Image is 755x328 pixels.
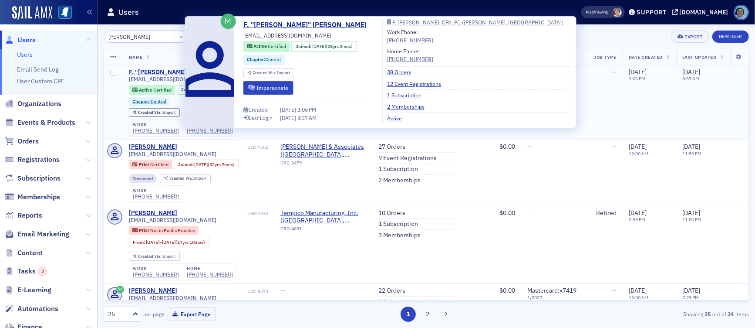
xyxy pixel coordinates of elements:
[133,127,179,134] div: [PHONE_NUMBER]
[682,75,699,82] time: 8:37 AM
[672,9,731,15] button: [DOMAIN_NAME]
[169,176,207,181] div: Import
[280,114,297,121] span: [DATE]
[194,161,208,167] span: [DATE]
[129,295,217,301] span: [EMAIL_ADDRESS][DOMAIN_NAME]
[138,253,162,259] span: Created Via :
[146,239,205,245] div: – (17yrs 10mos)
[387,36,433,44] a: [PHONE_NUMBER]
[243,81,293,95] button: Impersonate
[280,226,366,235] div: ORG-4691
[178,162,195,167] span: Joined :
[682,287,700,294] span: [DATE]
[253,43,268,49] span: Active
[378,154,437,162] a: 9 Event Registrations
[17,51,33,58] a: Users
[243,31,331,39] span: [EMAIL_ADDRESS][DOMAIN_NAME]
[253,71,290,75] div: Import
[586,9,594,15] div: Also
[712,31,749,43] a: New User
[17,65,58,73] a: Email Send Log
[268,43,286,49] span: Certified
[280,160,366,169] div: ORG-2479
[5,304,58,314] a: Automations
[17,248,43,258] span: Content
[17,211,42,220] span: Reports
[17,77,64,85] a: User Custom CPE
[150,161,169,167] span: Certified
[527,209,532,217] span: —
[378,220,418,228] a: 1 Subscription
[17,118,75,127] span: Events & Products
[12,6,52,20] a: SailAMX
[248,108,268,112] div: Created
[17,99,61,109] span: Organizations
[243,55,285,65] div: Chapter:
[138,109,162,115] span: Created Via :
[280,209,366,225] a: Tempico Manufacturing, Inc. ([GEOGRAPHIC_DATA], [GEOGRAPHIC_DATA])
[153,87,172,93] span: Certified
[17,285,51,295] span: E-Learning
[280,209,366,225] span: Tempico Manufacturing, Inc. (Hammond, LA)
[17,229,69,239] span: Email Marketing
[671,31,709,43] button: Export
[280,143,366,158] a: [PERSON_NAME] & Associates ([GEOGRAPHIC_DATA], [GEOGRAPHIC_DATA])
[682,68,700,76] span: [DATE]
[5,174,61,183] a: Subscriptions
[387,47,433,63] div: Home Phone:
[5,137,39,146] a: Orders
[682,150,701,157] time: 11:50 PM
[129,209,177,217] a: [PERSON_NAME]
[629,287,647,294] span: [DATE]
[5,211,42,220] a: Reports
[243,68,294,78] div: Created Via: Import
[139,87,153,93] span: Active
[247,56,266,62] span: Chapter :
[612,287,617,294] span: —
[104,31,187,43] input: Search…
[133,193,179,200] a: [PHONE_NUMBER]
[249,116,273,120] div: Last Login
[312,43,326,49] span: [DATE]
[5,229,69,239] a: Email Marketing
[129,143,177,151] a: [PERSON_NAME]
[387,55,433,63] div: [PHONE_NUMBER]
[703,310,712,318] strong: 25
[17,174,61,183] span: Subscriptions
[108,310,127,319] div: 25
[132,99,166,104] a: Chapter:Central
[387,80,448,88] a: 12 Event Registrations
[138,110,175,115] div: Import
[17,266,47,276] span: Tasks
[378,165,418,173] a: 1 Subscription
[527,295,576,301] span: 1 / 2027
[129,252,180,261] div: Created Via: Import
[378,232,421,239] a: 3 Memberships
[726,310,735,318] strong: 34
[150,227,195,233] span: Not in Public Practice
[133,188,179,193] div: work
[132,162,168,167] a: Prior Certified
[187,127,233,134] a: [PHONE_NUMBER]
[253,70,277,75] span: Created Via :
[613,8,622,17] span: Lydia Carlisle
[280,143,366,158] span: M.M. Winkler & Associates (Tupelo, MS)
[133,122,179,127] div: work
[162,239,175,245] span: [DATE]
[401,307,416,322] button: 1
[629,54,663,60] span: Date Created
[527,143,532,150] span: —
[499,287,515,294] span: $0.00
[129,287,177,295] a: [PERSON_NAME]
[133,271,179,278] div: [PHONE_NUMBER]
[129,174,157,183] div: Deceased
[58,6,72,19] img: SailAMX
[527,287,576,294] span: Mastercard : x7419
[17,304,58,314] span: Automations
[129,238,209,247] div: From: 1998-07-14 00:00:00
[312,43,353,50] div: (28yrs 2mos)
[280,106,297,113] span: [DATE]
[247,43,286,50] a: Active Certified
[129,54,143,60] span: Name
